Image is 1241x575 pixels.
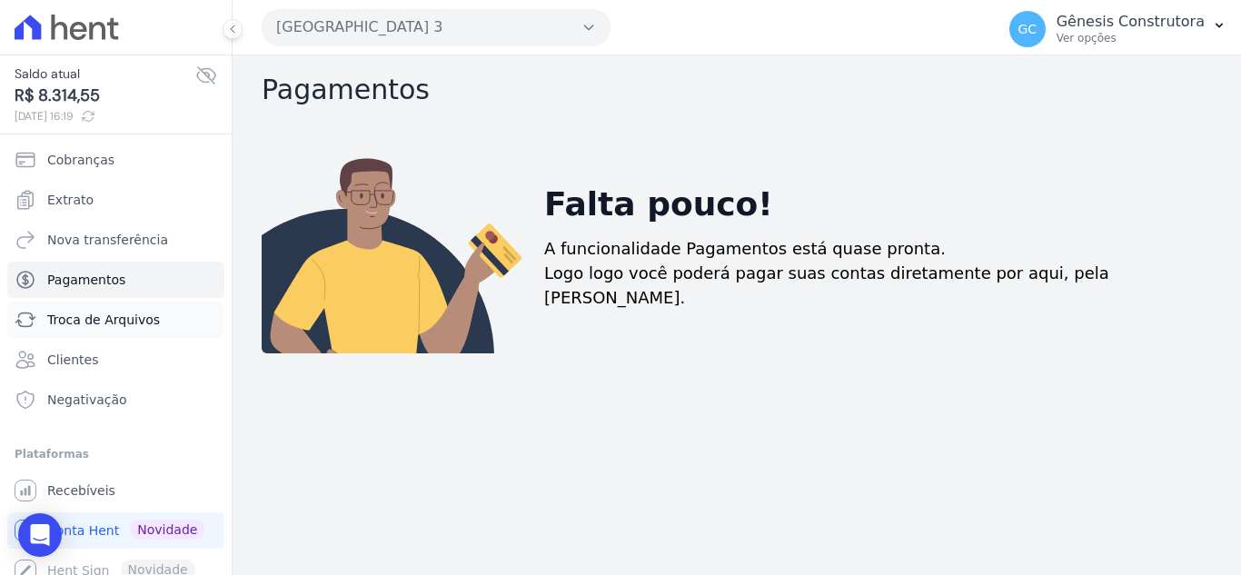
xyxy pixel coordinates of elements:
h2: Falta pouco! [544,180,773,229]
a: Recebíveis [7,472,224,509]
span: R$ 8.314,55 [15,84,195,108]
span: GC [1018,23,1037,35]
a: Pagamentos [7,262,224,298]
a: Extrato [7,182,224,218]
a: Troca de Arquivos [7,302,224,338]
a: Negativação [7,382,224,418]
span: Recebíveis [47,481,115,500]
span: Negativação [47,391,127,409]
span: Cobranças [47,151,114,169]
p: Logo logo você poderá pagar suas contas diretamente por aqui, pela [PERSON_NAME]. [544,261,1197,310]
button: GC Gênesis Construtora Ver opções [995,4,1241,55]
div: Plataformas [15,443,217,465]
span: Novidade [130,520,204,540]
a: Nova transferência [7,222,224,258]
span: Conta Hent [47,521,119,540]
span: [DATE] 16:19 [15,108,195,124]
p: Gênesis Construtora [1057,13,1205,31]
a: Clientes [7,342,224,378]
p: Ver opções [1057,31,1205,45]
p: A funcionalidade Pagamentos está quase pronta. [544,236,946,261]
span: Clientes [47,351,98,369]
span: Saldo atual [15,64,195,84]
button: [GEOGRAPHIC_DATA] 3 [262,9,611,45]
span: Pagamentos [47,271,125,289]
h2: Pagamentos [262,74,1212,106]
div: Open Intercom Messenger [18,513,62,557]
a: Conta Hent Novidade [7,512,224,549]
span: Troca de Arquivos [47,311,160,329]
span: Nova transferência [47,231,168,249]
span: Extrato [47,191,94,209]
a: Cobranças [7,142,224,178]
